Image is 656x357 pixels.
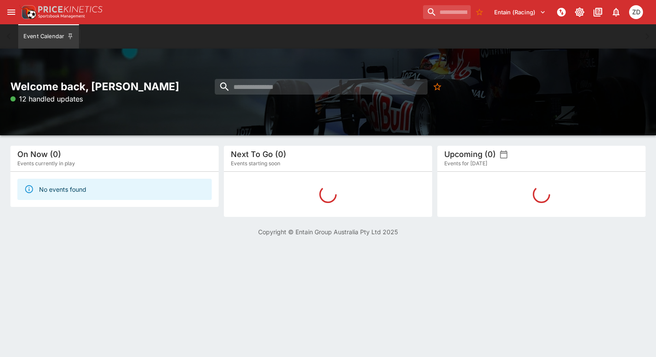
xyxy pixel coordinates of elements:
[231,149,286,159] h5: Next To Go (0)
[572,4,587,20] button: Toggle light/dark mode
[19,3,36,21] img: PriceKinetics Logo
[10,80,219,93] h2: Welcome back, [PERSON_NAME]
[629,5,643,19] div: Zarne Dravitzki
[554,4,569,20] button: NOT Connected to PK
[231,159,280,168] span: Events starting soon
[499,150,508,159] button: settings
[430,79,445,95] button: No Bookmarks
[10,94,83,104] p: 12 handled updates
[17,159,75,168] span: Events currently in play
[3,4,19,20] button: open drawer
[38,6,102,13] img: PriceKinetics
[18,24,79,49] button: Event Calendar
[215,79,427,95] input: search
[489,5,551,19] button: Select Tenant
[626,3,646,22] button: Zarne Dravitzki
[590,4,606,20] button: Documentation
[444,149,496,159] h5: Upcoming (0)
[472,5,486,19] button: No Bookmarks
[39,181,86,197] div: No events found
[423,5,471,19] input: search
[608,4,624,20] button: Notifications
[38,14,85,18] img: Sportsbook Management
[17,149,61,159] h5: On Now (0)
[444,159,487,168] span: Events for [DATE]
